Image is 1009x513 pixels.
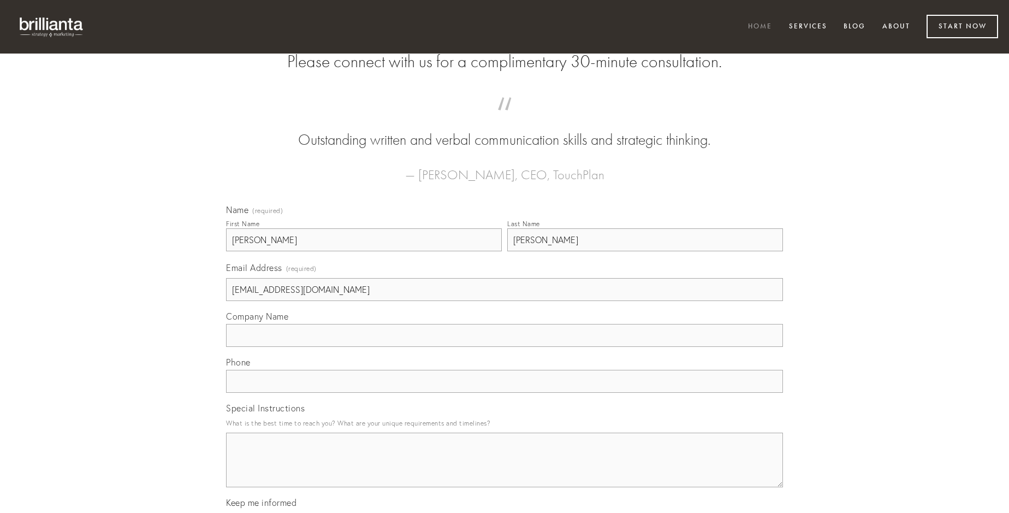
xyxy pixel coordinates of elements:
[875,18,917,36] a: About
[226,311,288,322] span: Company Name
[226,497,296,508] span: Keep me informed
[507,220,540,228] div: Last Name
[226,51,783,72] h2: Please connect with us for a complimentary 30-minute consultation.
[286,261,317,276] span: (required)
[226,262,282,273] span: Email Address
[244,108,765,129] span: “
[226,220,259,228] div: First Name
[244,151,765,186] figcaption: — [PERSON_NAME], CEO, TouchPlan
[226,403,305,414] span: Special Instructions
[836,18,873,36] a: Blog
[782,18,834,36] a: Services
[927,15,998,38] a: Start Now
[741,18,779,36] a: Home
[11,11,93,43] img: brillianta - research, strategy, marketing
[226,416,783,431] p: What is the best time to reach you? What are your unique requirements and timelines?
[252,208,283,214] span: (required)
[226,357,251,368] span: Phone
[244,108,765,151] blockquote: Outstanding written and verbal communication skills and strategic thinking.
[226,204,248,215] span: Name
